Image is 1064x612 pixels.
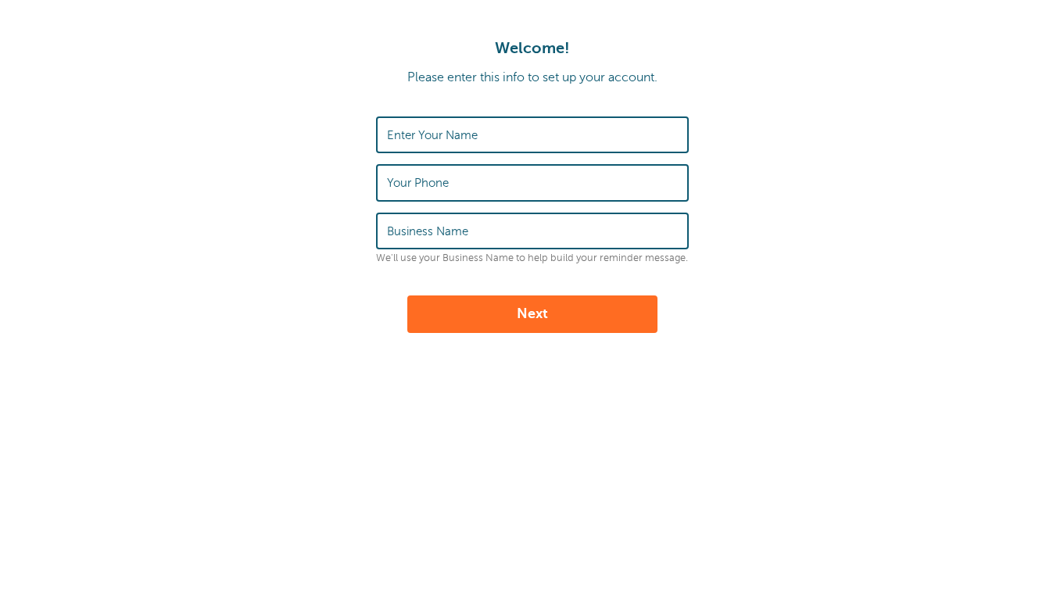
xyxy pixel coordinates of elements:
[387,128,478,142] label: Enter Your Name
[376,252,689,264] p: We'll use your Business Name to help build your reminder message.
[16,39,1048,58] h1: Welcome!
[16,70,1048,85] p: Please enter this info to set up your account.
[387,224,468,238] label: Business Name
[407,295,657,333] button: Next
[387,176,449,190] label: Your Phone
